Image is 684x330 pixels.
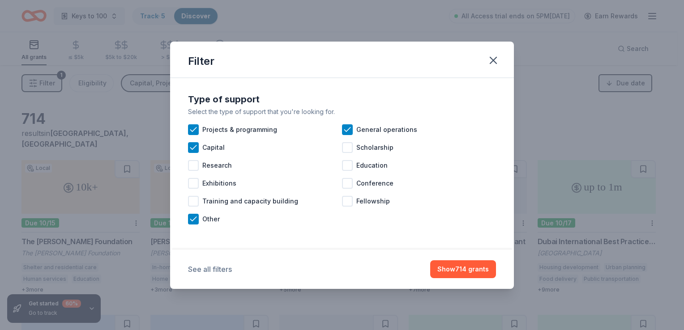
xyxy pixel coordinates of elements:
[202,142,225,153] span: Capital
[188,92,496,106] div: Type of support
[202,196,298,207] span: Training and capacity building
[188,264,232,275] button: See all filters
[188,54,214,68] div: Filter
[202,160,232,171] span: Research
[356,178,393,189] span: Conference
[202,178,236,189] span: Exhibitions
[356,196,390,207] span: Fellowship
[356,124,417,135] span: General operations
[202,214,220,224] span: Other
[430,260,496,278] button: Show714 grants
[356,142,393,153] span: Scholarship
[188,106,496,117] div: Select the type of support that you're looking for.
[356,160,388,171] span: Education
[202,124,277,135] span: Projects & programming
